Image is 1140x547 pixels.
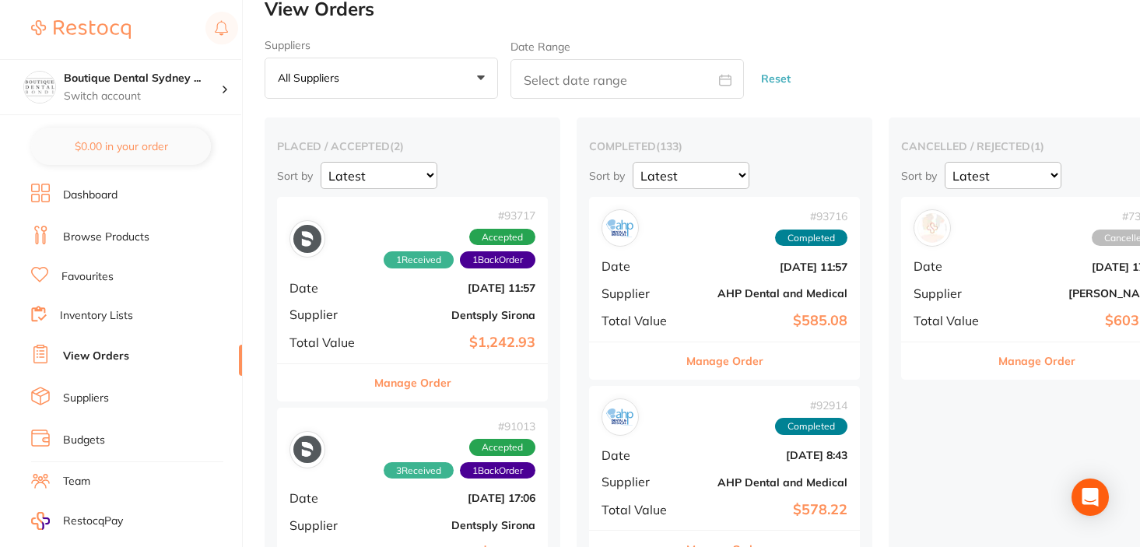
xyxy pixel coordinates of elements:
p: Sort by [589,169,625,183]
h4: Boutique Dental Sydney Pty Ltd [64,71,221,86]
h2: completed ( 133 ) [589,139,860,153]
img: AHP Dental and Medical [605,402,635,432]
b: [DATE] 11:57 [380,282,535,294]
b: Dentsply Sirona [380,309,535,321]
a: RestocqPay [31,512,123,530]
a: Dashboard [63,188,118,203]
label: Suppliers [265,39,498,51]
img: AHP Dental and Medical [605,213,635,243]
a: Browse Products [63,230,149,245]
p: Sort by [901,169,937,183]
span: Date [602,259,679,273]
span: Completed [775,418,847,435]
button: All suppliers [265,58,498,100]
b: $1,242.93 [380,335,535,351]
b: [DATE] 17:06 [380,492,535,504]
img: Boutique Dental Sydney Pty Ltd [24,72,55,103]
b: $585.08 [692,313,847,329]
span: # 93717 [325,209,535,222]
a: Favourites [61,269,114,285]
img: Henry Schein Halas [917,213,947,243]
button: Manage Order [686,342,763,380]
button: Manage Order [998,342,1075,380]
span: Accepted [469,439,535,456]
label: Date Range [510,40,570,53]
span: # 92914 [775,399,847,412]
span: Date [289,281,367,295]
a: Suppliers [63,391,109,406]
img: RestocqPay [31,512,50,530]
span: # 93716 [775,210,847,223]
span: # 91013 [325,420,535,433]
a: View Orders [63,349,129,364]
button: Reset [756,58,795,100]
span: Supplier [914,286,991,300]
b: [DATE] 11:57 [692,261,847,273]
span: Back orders [460,251,535,268]
div: Dentsply Sirona#937171Received1BackOrderAcceptedDate[DATE] 11:57SupplierDentsply SironaTotal Valu... [277,197,548,401]
b: AHP Dental and Medical [692,476,847,489]
span: Total Value [602,503,679,517]
a: Inventory Lists [60,308,133,324]
span: RestocqPay [63,514,123,529]
a: Restocq Logo [31,12,131,47]
span: Total Value [602,314,679,328]
button: $0.00 in your order [31,128,211,165]
span: Received [384,251,454,268]
span: Supplier [289,307,367,321]
span: Supplier [289,518,367,532]
span: Total Value [914,314,991,328]
b: [DATE] 8:43 [692,449,847,461]
b: $578.22 [692,502,847,518]
span: Date [914,259,991,273]
span: Accepted [469,229,535,246]
img: Restocq Logo [31,20,131,39]
h2: placed / accepted ( 2 ) [277,139,548,153]
span: Back orders [460,462,535,479]
div: Open Intercom Messenger [1072,479,1109,516]
img: Dentsply Sirona [293,436,321,464]
p: Switch account [64,89,221,104]
span: Supplier [602,475,679,489]
p: Sort by [277,169,313,183]
b: AHP Dental and Medical [692,287,847,300]
button: Manage Order [374,364,451,401]
input: Select date range [510,59,744,99]
span: Total Value [289,335,367,349]
img: Dentsply Sirona [293,225,321,253]
span: Received [384,462,454,479]
span: Date [289,491,367,505]
span: Supplier [602,286,679,300]
p: All suppliers [278,71,346,85]
span: Date [602,448,679,462]
a: Budgets [63,433,105,448]
a: Team [63,474,90,489]
b: Dentsply Sirona [380,519,535,531]
span: Completed [775,230,847,247]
